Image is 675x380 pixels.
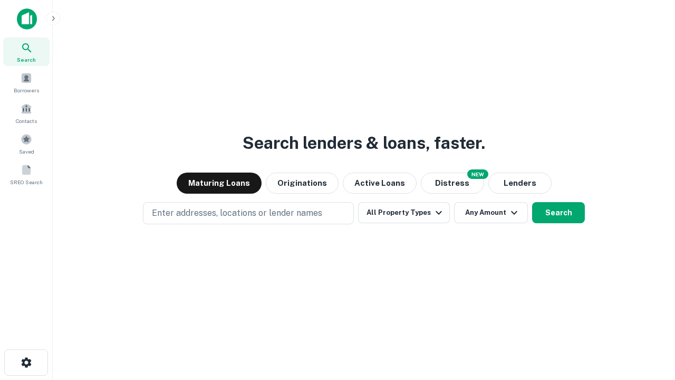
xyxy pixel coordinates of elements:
[532,202,585,223] button: Search
[3,160,50,188] a: SREO Search
[17,8,37,30] img: capitalize-icon.png
[488,173,552,194] button: Lenders
[421,173,484,194] button: Search distressed loans with lien and other non-mortgage details.
[467,169,488,179] div: NEW
[3,99,50,127] a: Contacts
[358,202,450,223] button: All Property Types
[243,130,485,156] h3: Search lenders & loans, faster.
[3,68,50,97] a: Borrowers
[17,55,36,64] span: Search
[10,178,43,186] span: SREO Search
[343,173,417,194] button: Active Loans
[16,117,37,125] span: Contacts
[266,173,339,194] button: Originations
[14,86,39,94] span: Borrowers
[454,202,528,223] button: Any Amount
[19,147,34,156] span: Saved
[177,173,262,194] button: Maturing Loans
[622,296,675,346] iframe: Chat Widget
[143,202,354,224] button: Enter addresses, locations or lender names
[3,129,50,158] a: Saved
[3,37,50,66] a: Search
[152,207,322,220] p: Enter addresses, locations or lender names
